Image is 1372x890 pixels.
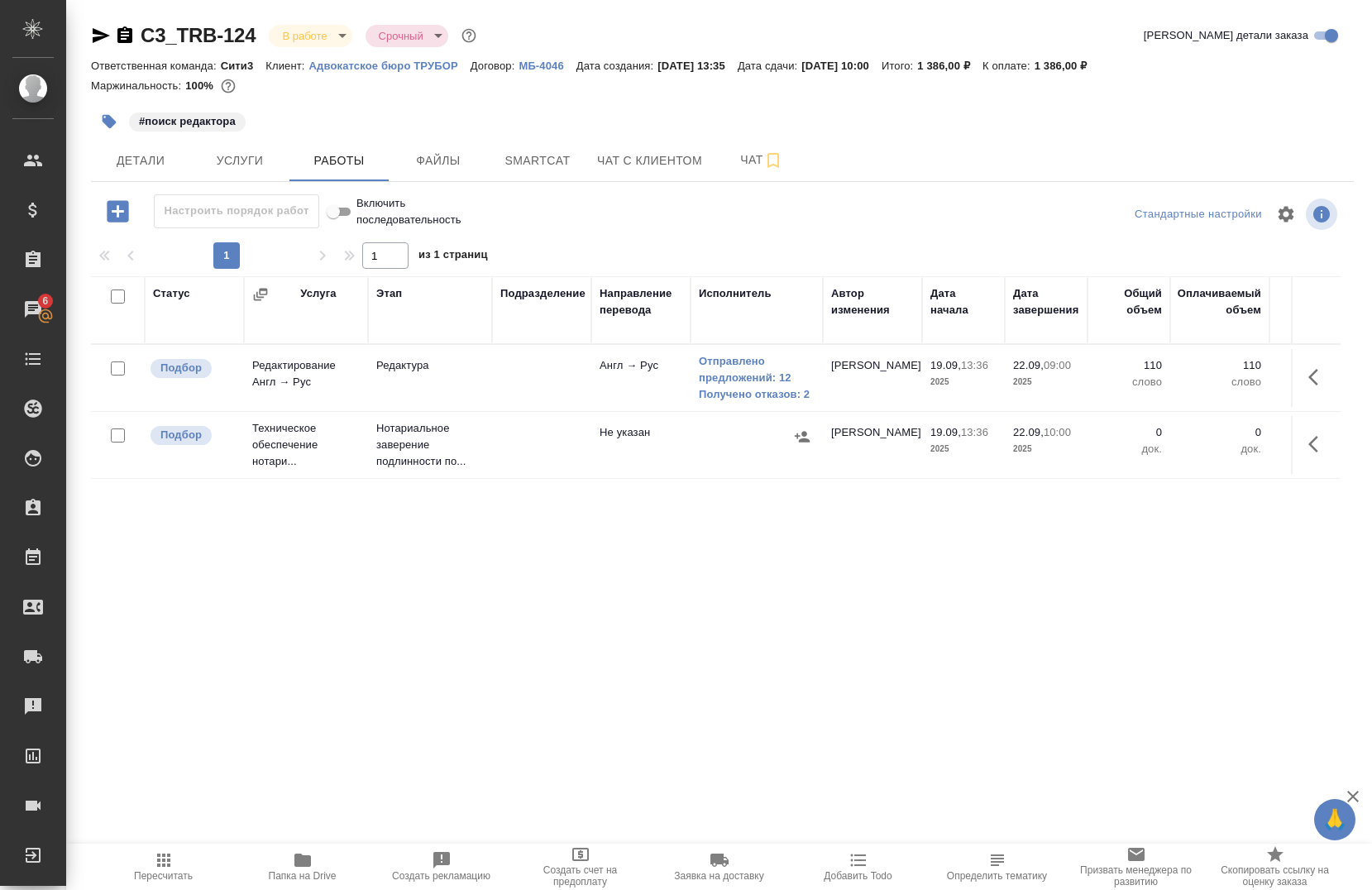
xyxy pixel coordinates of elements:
span: Определить тематику [947,870,1047,882]
button: Скопировать ссылку для ЯМессенджера [91,26,111,45]
p: 10:00 [1044,426,1071,438]
p: 2025 [1013,374,1079,390]
td: Не указан [591,416,691,474]
p: Подбор [160,427,202,443]
p: 2025 [930,441,997,457]
button: Папка на Drive [233,844,372,890]
p: 100% [185,79,218,92]
span: Smartcat [498,151,577,171]
p: RUB [1278,374,1344,390]
p: 1 386,00 ₽ [917,60,982,72]
span: Создать рекламацию [392,870,490,882]
span: Включить последовательность [356,195,493,228]
p: док. [1178,441,1261,457]
p: [DATE] 13:35 [657,60,738,72]
a: Отправлено предложений: 12 [699,353,815,386]
td: Англ → Рус [591,349,691,407]
span: Заявка на доставку [674,870,763,882]
p: док. [1096,441,1162,457]
div: split button [1131,202,1266,227]
div: Автор изменения [831,285,914,318]
span: Скопировать ссылку на оценку заказа [1216,864,1335,888]
button: В работе [277,29,332,43]
a: МБ-4046 [519,58,576,72]
span: Работы [299,151,379,171]
span: Пересчитать [134,870,193,882]
span: 6 [32,293,58,309]
button: Сгруппировать [252,286,269,303]
span: Файлы [399,151,478,171]
div: Услуга [300,285,336,302]
p: 09:00 [1044,359,1071,371]
button: Добавить Todo [789,844,928,890]
span: из 1 страниц [418,245,488,269]
button: Добавить работу [95,194,141,228]
p: Итого: [882,60,917,72]
td: Редактирование Англ → Рус [244,349,368,407]
div: Оплачиваемый объем [1178,285,1261,318]
span: поиск редактора [127,113,247,127]
p: слово [1178,374,1261,390]
p: Адвокатское бюро ТРУБОР [309,60,471,72]
p: Дата сдачи: [738,60,801,72]
svg: Подписаться [763,151,783,170]
p: 0 [1278,357,1344,374]
p: Нотариальное заверение подлинности по... [376,420,484,470]
span: Чат [722,150,801,170]
div: Направление перевода [600,285,682,318]
span: 🙏 [1321,802,1349,837]
button: Скопировать ссылку [115,26,135,45]
span: Детали [101,151,180,171]
p: [DATE] 10:00 [801,60,882,72]
a: 6 [4,289,62,330]
a: Адвокатское бюро ТРУБОР [309,58,471,72]
div: Статус [153,285,190,302]
td: [PERSON_NAME] [823,416,922,474]
p: Клиент: [265,60,308,72]
div: Общий объем [1096,285,1162,318]
p: 22.09, [1013,426,1044,438]
button: Создать счет на предоплату [511,844,650,890]
p: 2025 [930,374,997,390]
p: 13:36 [961,359,988,371]
p: Маржинальность: [91,79,185,92]
td: Техническое обеспечение нотари... [244,412,368,478]
button: Доп статусы указывают на важность/срочность заказа [458,25,480,46]
p: Подбор [160,360,202,376]
td: [PERSON_NAME] [823,349,922,407]
p: 110 [1178,357,1261,374]
button: Срочный [374,29,428,43]
div: Этап [376,285,402,302]
p: Договор: [471,60,519,72]
p: 110 [1096,357,1162,374]
p: Редактура [376,357,484,374]
p: 13:36 [961,426,988,438]
p: 0 [1178,424,1261,441]
button: Здесь прячутся важные кнопки [1298,424,1338,464]
button: Добавить тэг [91,103,127,140]
p: 2025 [1013,441,1079,457]
div: Подразделение [500,285,586,302]
p: 1 386,00 ₽ [1035,60,1100,72]
span: Чат с клиентом [597,151,702,171]
div: Дата начала [930,285,997,318]
p: Ответственная команда: [91,60,221,72]
p: 0 [1096,424,1162,441]
span: Добавить Todo [824,870,892,882]
button: Заявка на доставку [650,844,789,890]
span: Создать счет на предоплату [521,864,640,888]
a: Получено отказов: 2 [699,386,815,403]
div: Исполнитель [699,285,772,302]
p: Дата создания: [576,60,657,72]
div: Дата завершения [1013,285,1079,318]
div: В работе [269,25,351,47]
span: Настроить таблицу [1266,194,1306,234]
span: [PERSON_NAME] детали заказа [1144,27,1308,44]
p: 0 [1278,424,1344,441]
button: Скопировать ссылку на оценку заказа [1206,844,1345,890]
span: Посмотреть информацию [1306,199,1341,230]
button: Призвать менеджера по развитию [1067,844,1206,890]
p: #поиск редактора [139,113,236,130]
p: К оплате: [982,60,1035,72]
span: Папка на Drive [269,870,337,882]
